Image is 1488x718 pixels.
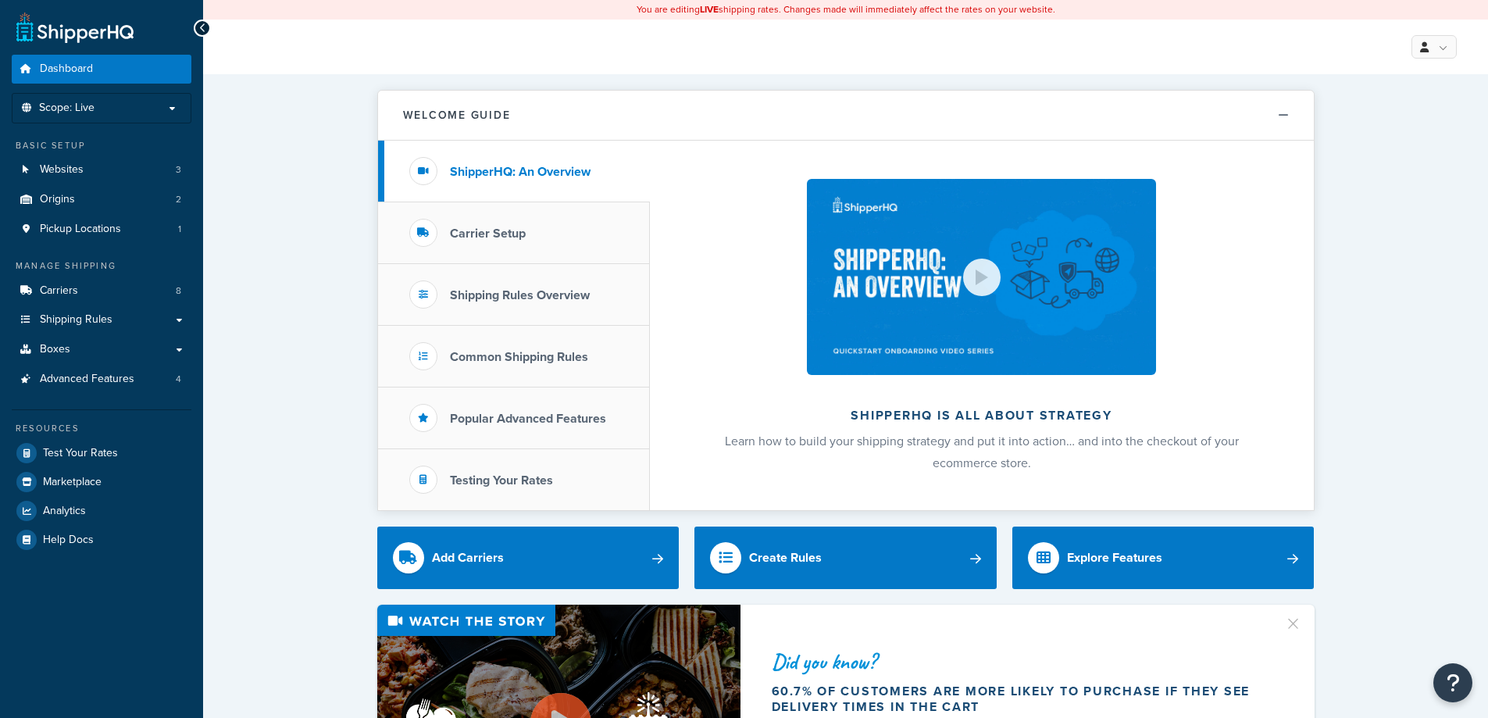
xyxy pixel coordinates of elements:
[176,163,181,177] span: 3
[12,422,191,435] div: Resources
[450,350,588,364] h3: Common Shipping Rules
[43,476,102,489] span: Marketplace
[12,155,191,184] li: Websites
[176,373,181,386] span: 4
[176,284,181,298] span: 8
[39,102,95,115] span: Scope: Live
[377,527,680,589] a: Add Carriers
[691,409,1272,423] h2: ShipperHQ is all about strategy
[700,2,719,16] b: LIVE
[12,259,191,273] div: Manage Shipping
[12,365,191,394] li: Advanced Features
[725,432,1239,472] span: Learn how to build your shipping strategy and put it into action… and into the checkout of your e...
[807,179,1155,375] img: ShipperHQ is all about strategy
[43,505,86,518] span: Analytics
[12,155,191,184] a: Websites3
[178,223,181,236] span: 1
[450,165,591,179] h3: ShipperHQ: An Overview
[450,412,606,426] h3: Popular Advanced Features
[12,185,191,214] li: Origins
[12,277,191,305] a: Carriers8
[12,55,191,84] a: Dashboard
[43,447,118,460] span: Test Your Rates
[450,473,553,488] h3: Testing Your Rates
[12,185,191,214] a: Origins2
[749,547,822,569] div: Create Rules
[12,335,191,364] a: Boxes
[12,468,191,496] a: Marketplace
[450,227,526,241] h3: Carrier Setup
[1012,527,1315,589] a: Explore Features
[12,305,191,334] a: Shipping Rules
[12,215,191,244] li: Pickup Locations
[1433,663,1472,702] button: Open Resource Center
[12,277,191,305] li: Carriers
[12,215,191,244] a: Pickup Locations1
[1067,547,1162,569] div: Explore Features
[432,547,504,569] div: Add Carriers
[40,193,75,206] span: Origins
[12,139,191,152] div: Basic Setup
[40,313,112,327] span: Shipping Rules
[176,193,181,206] span: 2
[40,163,84,177] span: Websites
[40,373,134,386] span: Advanced Features
[12,497,191,525] a: Analytics
[12,365,191,394] a: Advanced Features4
[694,527,997,589] a: Create Rules
[12,439,191,467] a: Test Your Rates
[12,526,191,554] a: Help Docs
[40,223,121,236] span: Pickup Locations
[403,109,511,121] h2: Welcome Guide
[772,684,1265,715] div: 60.7% of customers are more likely to purchase if they see delivery times in the cart
[40,343,70,356] span: Boxes
[450,288,590,302] h3: Shipping Rules Overview
[772,651,1265,673] div: Did you know?
[40,63,93,76] span: Dashboard
[40,284,78,298] span: Carriers
[378,91,1314,141] button: Welcome Guide
[43,534,94,547] span: Help Docs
